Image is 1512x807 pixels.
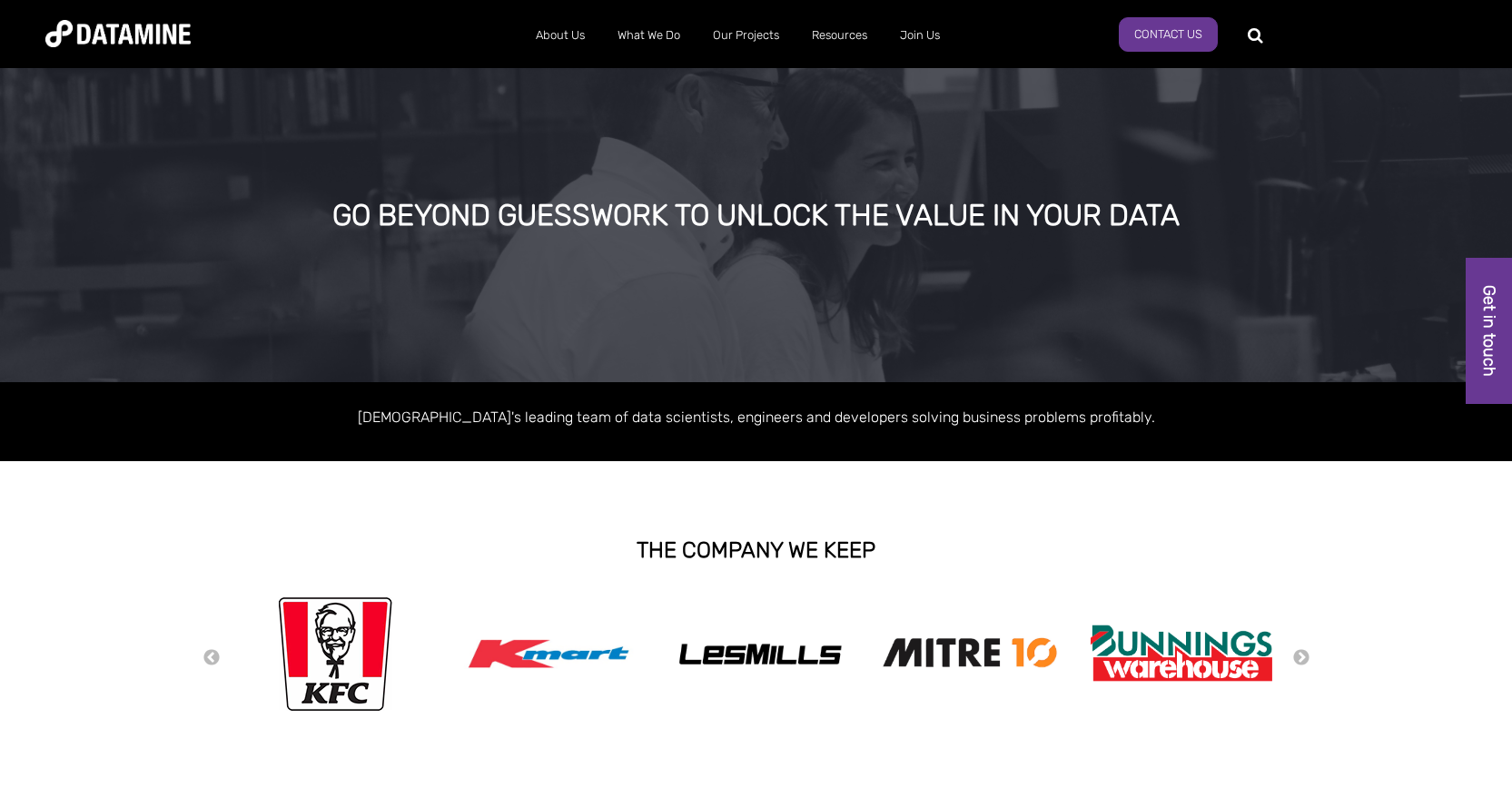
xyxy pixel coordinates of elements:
[884,12,956,59] a: Join Us
[669,637,851,670] img: Les Mills Logo
[519,12,601,59] a: About Us
[796,12,884,59] a: Resources
[45,20,191,47] img: Datamine
[278,593,392,714] img: kfc
[1091,619,1272,687] img: Bunnings Warehouse
[239,405,1274,429] p: [DEMOGRAPHIC_DATA]'s leading team of data scientists, engineers and developers solving business p...
[1119,17,1218,52] a: Contact Us
[637,537,875,563] strong: THE COMPANY WE KEEP
[601,12,697,59] a: What We Do
[203,648,221,668] button: Previous
[1466,258,1512,404] a: Get in touch
[697,12,796,59] a: Our Projects
[459,599,640,708] img: Kmart logo
[1292,648,1310,668] button: Next
[880,632,1062,674] img: Mitre 10
[174,200,1338,232] div: GO BEYOND GUESSWORK TO UNLOCK THE VALUE IN YOUR DATA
